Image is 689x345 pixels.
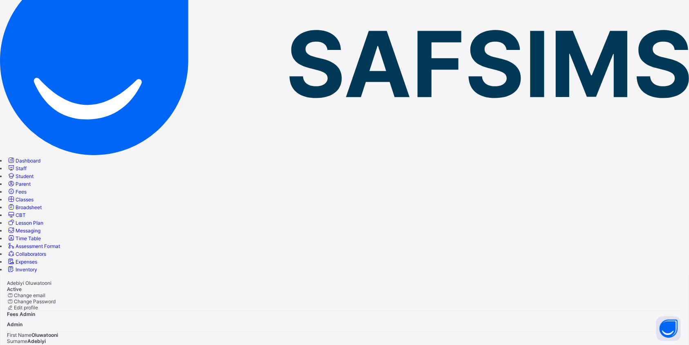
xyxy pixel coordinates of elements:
span: Lesson Plan [16,220,43,226]
span: Parent [16,181,31,187]
span: Change Password [14,298,56,304]
span: Fees [16,189,27,195]
a: Time Table [7,235,41,241]
a: Broadsheet [7,204,42,210]
a: CBT [7,212,26,218]
span: Expenses [16,259,37,265]
span: First Name [7,332,31,338]
a: Assessment Format [7,243,60,249]
span: Collaborators [16,251,46,257]
span: Student [16,173,34,179]
span: CBT [16,212,26,218]
a: Classes [7,196,34,203]
span: Broadsheet [16,204,42,210]
a: Inventory [7,266,37,273]
span: Time Table [16,235,41,241]
a: Messaging [7,228,40,234]
span: Active [7,286,22,292]
span: Staff [16,165,27,171]
a: Fees [7,189,27,195]
a: Expenses [7,259,37,265]
span: Assessment Format [16,243,60,249]
span: Messaging [16,228,40,234]
span: Adebiyi Oluwatooni [7,280,51,286]
span: Classes [16,196,34,203]
span: Oluwatooni [31,332,58,338]
span: Change email [14,292,45,298]
span: Dashboard [16,158,40,164]
a: Staff [7,165,27,171]
button: Open asap [656,316,681,341]
a: Student [7,173,34,179]
span: Surname [7,338,27,344]
a: Collaborators [7,251,46,257]
a: Lesson Plan [7,220,43,226]
span: Admin [7,321,22,327]
a: Parent [7,181,31,187]
span: Adebiyi [27,338,46,344]
a: Dashboard [7,158,40,164]
span: Fees Admin [7,311,35,317]
span: Inventory [16,266,37,273]
span: Edit profile [14,304,38,311]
